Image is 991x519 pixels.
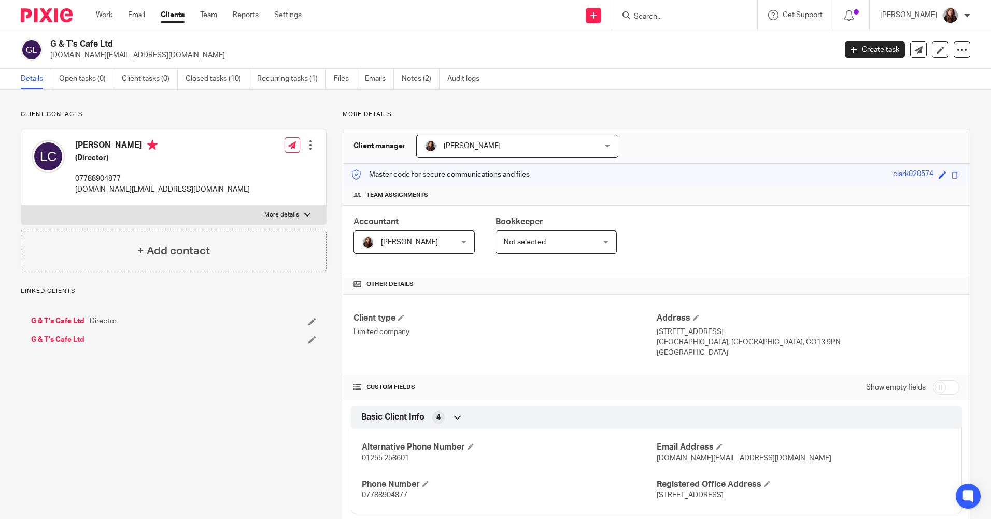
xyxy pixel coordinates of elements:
[362,492,407,499] span: 07788904877
[893,169,933,181] div: clark020574
[75,140,250,153] h4: [PERSON_NAME]
[75,174,250,184] p: 07788904877
[866,382,926,393] label: Show empty fields
[274,10,302,20] a: Settings
[75,153,250,163] h5: (Director)
[186,69,249,89] a: Closed tasks (10)
[353,327,656,337] p: Limited company
[75,184,250,195] p: [DOMAIN_NAME][EMAIL_ADDRESS][DOMAIN_NAME]
[161,10,185,20] a: Clients
[845,41,905,58] a: Create task
[362,455,409,462] span: 01255 258601
[31,316,84,326] a: G & T's Cafe Ltd
[353,141,406,151] h3: Client manager
[257,69,326,89] a: Recurring tasks (1)
[381,239,438,246] span: [PERSON_NAME]
[362,236,374,249] img: IMG_0011.jpg
[657,442,951,453] h4: Email Address
[147,140,158,150] i: Primary
[657,492,724,499] span: [STREET_ADDRESS]
[447,69,487,89] a: Audit logs
[21,110,327,119] p: Client contacts
[122,69,178,89] a: Client tasks (0)
[353,218,399,226] span: Accountant
[128,10,145,20] a: Email
[366,191,428,199] span: Team assignments
[21,39,43,61] img: svg%3E
[942,7,959,24] img: IMG_0011.jpg
[657,337,959,348] p: [GEOGRAPHIC_DATA], [GEOGRAPHIC_DATA], CO13 9PN
[353,383,656,392] h4: CUSTOM FIELDS
[31,335,84,345] a: G & T's Cafe Ltd
[233,10,259,20] a: Reports
[657,455,831,462] span: [DOMAIN_NAME][EMAIL_ADDRESS][DOMAIN_NAME]
[343,110,970,119] p: More details
[50,39,673,50] h2: G & T's Cafe Ltd
[504,239,546,246] span: Not selected
[657,479,951,490] h4: Registered Office Address
[402,69,440,89] a: Notes (2)
[200,10,217,20] a: Team
[96,10,112,20] a: Work
[365,69,394,89] a: Emails
[21,287,327,295] p: Linked clients
[436,412,441,423] span: 4
[353,313,656,324] h4: Client type
[21,69,51,89] a: Details
[495,218,543,226] span: Bookkeeper
[657,348,959,358] p: [GEOGRAPHIC_DATA]
[351,169,530,180] p: Master code for secure communications and files
[362,442,656,453] h4: Alternative Phone Number
[783,11,823,19] span: Get Support
[633,12,726,22] input: Search
[444,142,501,150] span: [PERSON_NAME]
[334,69,357,89] a: Files
[90,316,117,326] span: Director
[137,243,210,259] h4: + Add contact
[50,50,829,61] p: [DOMAIN_NAME][EMAIL_ADDRESS][DOMAIN_NAME]
[366,280,414,289] span: Other details
[32,140,65,173] img: svg%3E
[657,327,959,337] p: [STREET_ADDRESS]
[424,140,437,152] img: IMG_0011.jpg
[361,412,424,423] span: Basic Client Info
[362,479,656,490] h4: Phone Number
[59,69,114,89] a: Open tasks (0)
[21,8,73,22] img: Pixie
[264,211,299,219] p: More details
[880,10,937,20] p: [PERSON_NAME]
[657,313,959,324] h4: Address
